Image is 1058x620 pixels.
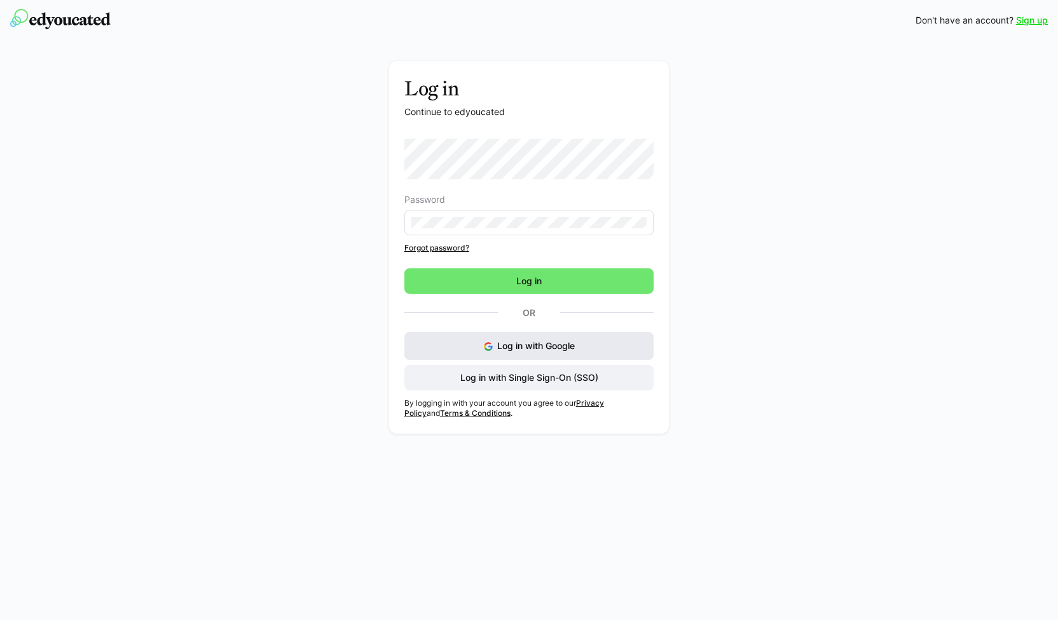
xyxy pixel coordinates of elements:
button: Log in with Single Sign-On (SSO) [404,365,654,390]
img: edyoucated [10,9,111,29]
a: Privacy Policy [404,398,604,418]
span: Log in [514,275,544,287]
button: Log in with Google [404,332,654,360]
button: Log in [404,268,654,294]
p: Or [498,304,560,322]
a: Sign up [1016,14,1048,27]
h3: Log in [404,76,654,100]
a: Terms & Conditions [440,408,511,418]
a: Forgot password? [404,243,654,253]
p: Continue to edyoucated [404,106,654,118]
span: Log in with Single Sign-On (SSO) [458,371,600,384]
span: Don't have an account? [916,14,1013,27]
p: By logging in with your account you agree to our and . [404,398,654,418]
span: Password [404,195,445,205]
span: Log in with Google [497,340,575,351]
